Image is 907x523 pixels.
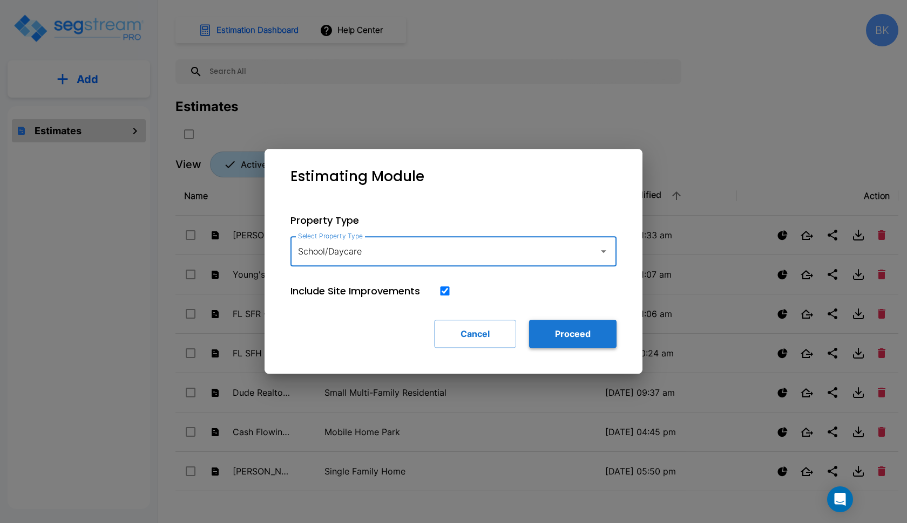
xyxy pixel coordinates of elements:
[290,284,420,298] p: Include Site Improvements
[290,166,424,187] p: Estimating Module
[290,213,617,228] p: Property Type
[434,320,516,348] button: Cancel
[827,486,853,512] div: Open Intercom Messenger
[298,231,363,240] label: Select Property Type
[529,320,617,348] button: Proceed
